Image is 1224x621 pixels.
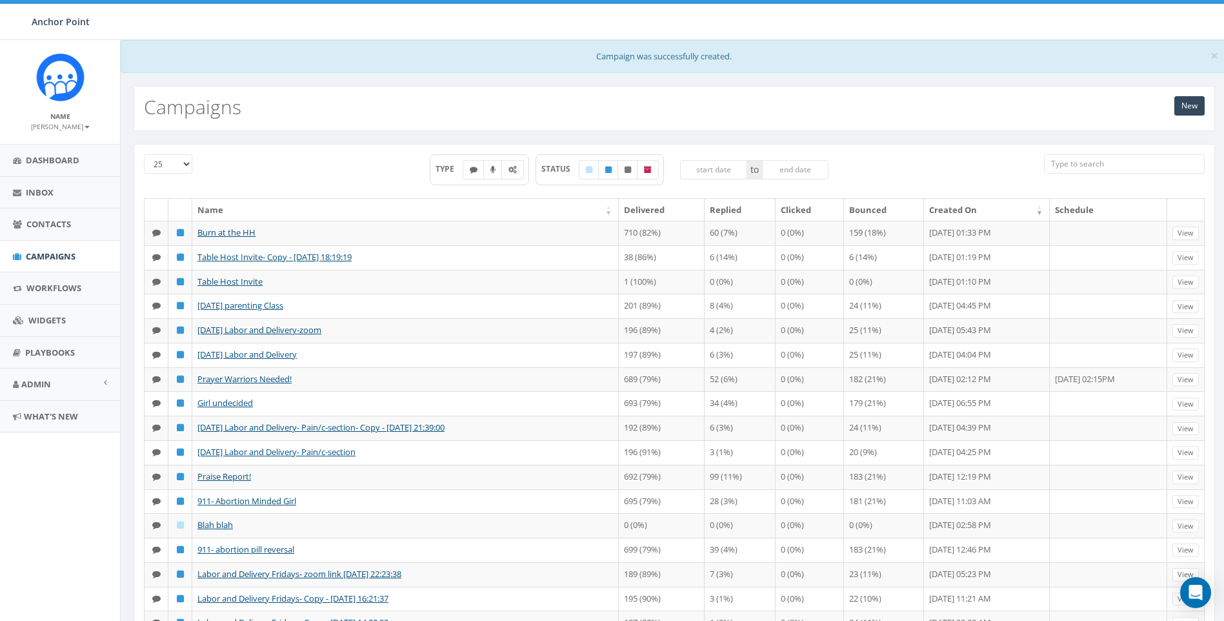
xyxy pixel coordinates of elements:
[924,562,1050,587] td: [DATE] 05:23 PM
[776,270,844,294] td: 0 (0%)
[177,521,184,529] i: Draft
[776,587,844,611] td: 0 (0%)
[924,489,1050,514] td: [DATE] 11:03 AM
[924,538,1050,562] td: [DATE] 12:46 PM
[463,160,485,179] label: Text SMS
[152,448,161,456] i: Text SMS
[26,250,75,262] span: Campaigns
[36,53,85,101] img: Rally_platform_Icon_1.png
[197,568,401,580] a: Labor and Delivery Fridays- zoom link [DATE] 22:23:38
[705,587,776,611] td: 3 (1%)
[705,199,776,221] th: Replied
[31,120,90,132] a: [PERSON_NAME]
[152,497,161,505] i: Text SMS
[844,270,924,294] td: 0 (0%)
[619,391,704,416] td: 693 (79%)
[776,221,844,245] td: 0 (0%)
[1210,49,1218,63] button: Close
[844,587,924,611] td: 22 (10%)
[844,199,924,221] th: Bounced
[1172,446,1199,460] a: View
[844,440,924,465] td: 20 (9%)
[619,587,704,611] td: 195 (90%)
[177,375,184,383] i: Published
[705,562,776,587] td: 7 (3%)
[152,473,161,481] i: Text SMS
[152,570,161,578] i: Text SMS
[1172,471,1199,484] a: View
[1172,520,1199,533] a: View
[152,278,161,286] i: Text SMS
[924,318,1050,343] td: [DATE] 05:43 PM
[177,595,184,603] i: Published
[197,519,233,531] a: Blah blah
[1172,593,1199,606] a: View
[197,276,263,287] a: Table Host Invite
[844,538,924,562] td: 183 (21%)
[776,465,844,489] td: 0 (0%)
[197,495,296,507] a: 911- Abortion Minded Girl
[177,278,184,286] i: Published
[924,416,1050,440] td: [DATE] 04:39 PM
[1174,96,1205,116] a: New
[177,253,184,261] i: Published
[152,399,161,407] i: Text SMS
[844,343,924,367] td: 25 (11%)
[776,489,844,514] td: 0 (0%)
[177,448,184,456] i: Published
[705,416,776,440] td: 6 (3%)
[705,294,776,318] td: 8 (4%)
[844,513,924,538] td: 0 (0%)
[776,367,844,392] td: 0 (0%)
[776,245,844,270] td: 0 (0%)
[197,324,321,336] a: [DATE] Labor and Delivery-zoom
[470,166,477,174] i: Text SMS
[177,473,184,481] i: Published
[177,326,184,334] i: Published
[924,465,1050,489] td: [DATE] 12:19 PM
[586,166,592,174] i: Draft
[844,294,924,318] td: 24 (11%)
[617,160,638,179] label: Unpublished
[844,245,924,270] td: 6 (14%)
[844,465,924,489] td: 183 (21%)
[619,416,704,440] td: 192 (89%)
[490,166,496,174] i: Ringless Voice Mail
[776,440,844,465] td: 0 (0%)
[598,160,619,179] label: Published
[1172,349,1199,362] a: View
[1210,46,1218,65] span: ×
[24,411,78,422] span: What's New
[924,245,1050,270] td: [DATE] 01:19 PM
[177,545,184,554] i: Published
[197,422,445,433] a: [DATE] Labor and Delivery- Pain/c-section- Copy - [DATE] 21:39:00
[605,166,612,174] i: Published
[197,446,356,458] a: [DATE] Labor and Delivery- Pain/c-section
[32,15,90,28] span: Anchor Point
[637,160,659,179] label: Archived
[619,538,704,562] td: 699 (79%)
[924,391,1050,416] td: [DATE] 06:55 PM
[21,378,51,390] span: Admin
[177,351,184,359] i: Published
[483,160,503,179] label: Ringless Voice Mail
[1172,495,1199,509] a: View
[197,300,283,311] a: [DATE] parenting Class
[705,391,776,416] td: 34 (4%)
[197,251,352,263] a: Table Host Invite- Copy - [DATE] 18:19:19
[924,270,1050,294] td: [DATE] 01:10 PM
[1050,199,1167,221] th: Schedule
[501,160,524,179] label: Automated Message
[50,112,70,121] small: Name
[436,163,463,174] span: TYPE
[924,367,1050,392] td: [DATE] 02:12 PM
[192,199,619,221] th: Name: activate to sort column ascending
[776,562,844,587] td: 0 (0%)
[680,160,747,179] input: start date
[705,221,776,245] td: 60 (7%)
[776,343,844,367] td: 0 (0%)
[776,391,844,416] td: 0 (0%)
[619,343,704,367] td: 197 (89%)
[625,166,631,174] i: Unpublished
[144,96,241,117] h2: Campaigns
